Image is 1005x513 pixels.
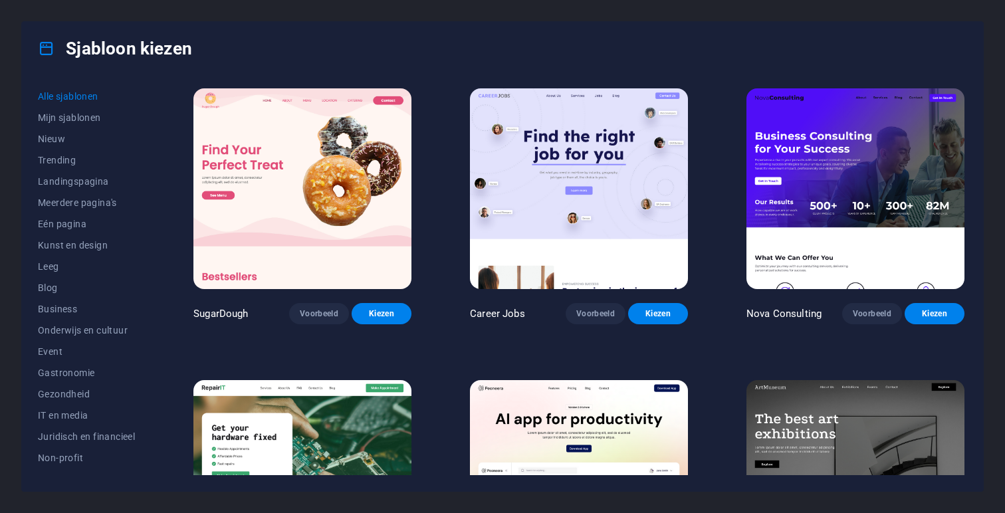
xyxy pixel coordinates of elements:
[470,88,688,289] img: Career Jobs
[38,367,135,378] span: Gastronomie
[38,197,135,208] span: Meerdere pagina's
[289,303,349,324] button: Voorbeeld
[576,308,615,319] span: Voorbeeld
[38,346,135,357] span: Event
[38,453,135,463] span: Non-profit
[470,307,525,320] p: Career Jobs
[38,91,135,102] span: Alle sjablonen
[842,303,902,324] button: Voorbeeld
[38,383,135,405] button: Gezondheid
[193,88,411,289] img: SugarDough
[905,303,964,324] button: Kiezen
[38,38,192,59] h4: Sjabloon kiezen
[38,134,135,144] span: Nieuw
[38,341,135,362] button: Event
[38,277,135,298] button: Blog
[853,308,891,319] span: Voorbeeld
[300,308,338,319] span: Voorbeeld
[746,88,964,289] img: Nova Consulting
[38,389,135,399] span: Gezondheid
[38,474,135,484] span: prestatie
[38,256,135,277] button: Leeg
[38,405,135,426] button: IT en media
[38,219,135,229] span: Eén pagina
[38,426,135,447] button: Juridisch en financieel
[38,155,135,165] span: Trending
[38,112,135,123] span: Mijn sjablonen
[38,176,135,187] span: Landingspagina
[566,303,625,324] button: Voorbeeld
[38,325,135,336] span: Onderwijs en cultuur
[38,86,135,107] button: Alle sjablonen
[38,468,135,490] button: prestatie
[38,150,135,171] button: Trending
[746,307,822,320] p: Nova Consulting
[193,307,248,320] p: SugarDough
[38,282,135,293] span: Blog
[352,303,411,324] button: Kiezen
[38,410,135,421] span: IT en media
[915,308,954,319] span: Kiezen
[38,304,135,314] span: Business
[38,431,135,442] span: Juridisch en financieel
[38,107,135,128] button: Mijn sjablonen
[38,192,135,213] button: Meerdere pagina's
[639,308,677,319] span: Kiezen
[38,128,135,150] button: Nieuw
[628,303,688,324] button: Kiezen
[38,171,135,192] button: Landingspagina
[38,235,135,256] button: Kunst en design
[38,447,135,468] button: Non-profit
[38,213,135,235] button: Eén pagina
[38,320,135,341] button: Onderwijs en cultuur
[38,240,135,251] span: Kunst en design
[38,362,135,383] button: Gastronomie
[362,308,401,319] span: Kiezen
[38,261,135,272] span: Leeg
[38,298,135,320] button: Business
